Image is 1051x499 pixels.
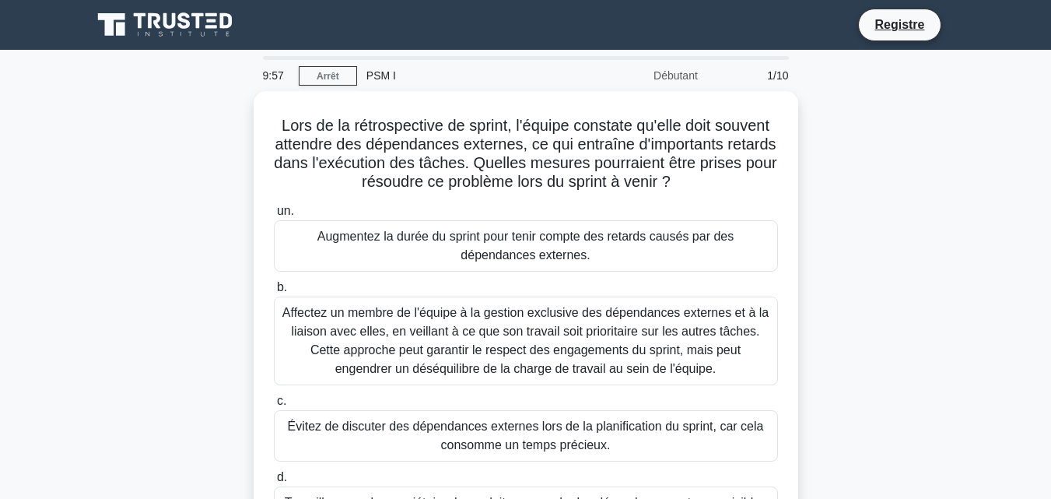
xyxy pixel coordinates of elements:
font: Arrêt [317,71,339,82]
font: Registre [874,18,924,31]
font: d. [277,470,287,483]
font: c. [277,394,286,407]
font: Affectez un membre de l'équipe à la gestion exclusive des dépendances externes et à la liaison av... [282,306,769,375]
font: Augmentez la durée du sprint pour tenir compte des retards causés par des dépendances externes. [317,230,734,262]
font: un. [277,204,294,217]
font: 1/10 [767,69,788,82]
font: PSM I [366,69,396,82]
font: Lors de la rétrospective de sprint, l'équipe constate qu'elle doit souvent attendre des dépendanc... [274,117,776,190]
font: 9:57 [263,69,284,82]
a: Registre [865,15,934,34]
font: b. [277,280,287,293]
font: Évitez de discuter des dépendances externes lors de la planification du sprint, car cela consomme... [288,420,764,452]
font: Débutant [653,69,698,82]
a: Arrêt [299,66,357,86]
